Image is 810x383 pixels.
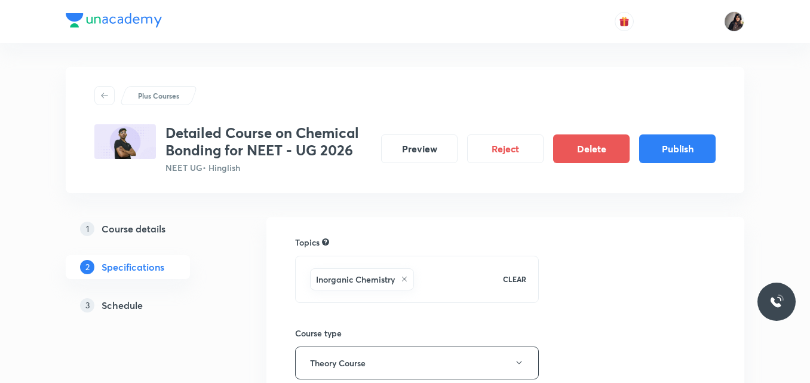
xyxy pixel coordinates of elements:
button: Publish [639,134,716,163]
h5: Course details [102,222,165,236]
a: Company Logo [66,13,162,30]
h5: Specifications [102,260,164,274]
a: 3Schedule [66,293,228,317]
button: Reject [467,134,544,163]
h5: Schedule [102,298,143,312]
div: Search for topics [322,237,329,247]
h6: Inorganic Chemistry [316,273,395,286]
p: 3 [80,298,94,312]
img: ttu [769,295,784,309]
button: Theory Course [295,347,539,379]
h3: Detailed Course on Chemical Bonding for NEET - UG 2026 [165,124,372,159]
img: 12D80F52-2DD2-43D1-B24E-0E0AEAB0B596_plus.png [94,124,156,159]
button: avatar [615,12,634,31]
img: Afeera M [724,11,744,32]
p: NEET UG • Hinglish [165,161,372,174]
p: CLEAR [503,274,526,284]
img: avatar [619,16,630,27]
h6: Course type [295,327,539,339]
p: 2 [80,260,94,274]
button: Delete [553,134,630,163]
button: Preview [381,134,458,163]
p: Plus Courses [138,90,179,101]
p: 1 [80,222,94,236]
a: 1Course details [66,217,228,241]
img: Company Logo [66,13,162,27]
h6: Topics [295,236,320,249]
